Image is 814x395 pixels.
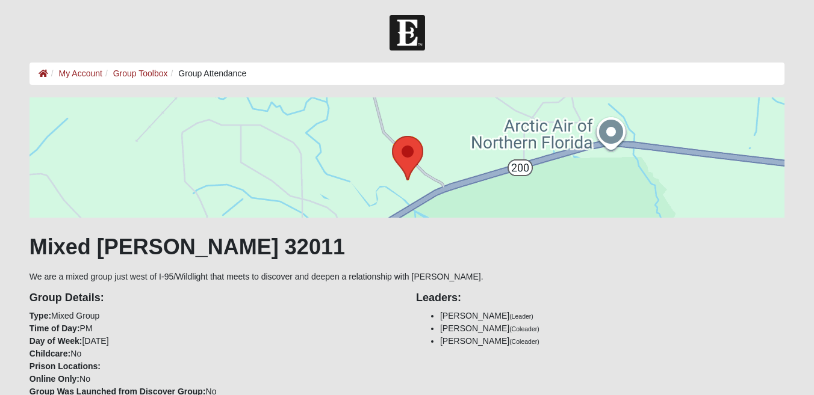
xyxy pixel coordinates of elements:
[30,234,784,260] h1: Mixed [PERSON_NAME] 32011
[30,323,80,333] strong: Time of Day:
[30,292,398,305] h4: Group Details:
[509,313,533,320] small: (Leader)
[509,338,539,345] small: (Coleader)
[113,69,168,78] a: Group Toolbox
[440,310,784,322] li: [PERSON_NAME]
[30,349,70,358] strong: Childcare:
[30,336,82,346] strong: Day of Week:
[30,311,51,320] strong: Type:
[59,69,102,78] a: My Account
[509,325,539,332] small: (Coleader)
[390,15,425,51] img: Church of Eleven22 Logo
[440,322,784,335] li: [PERSON_NAME]
[440,335,784,348] li: [PERSON_NAME]
[416,292,784,305] h4: Leaders:
[30,361,101,371] strong: Prison Locations:
[168,67,247,80] li: Group Attendance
